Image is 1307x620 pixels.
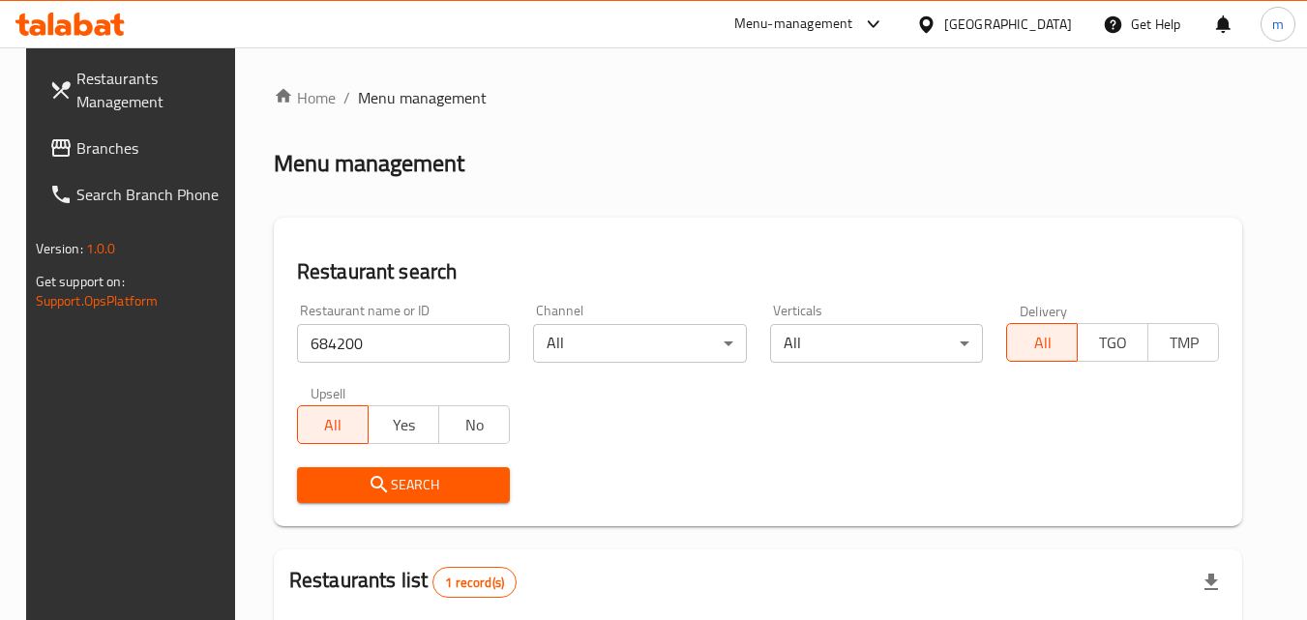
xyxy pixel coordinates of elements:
div: All [770,324,983,363]
nav: breadcrumb [274,86,1243,109]
h2: Restaurants list [289,566,517,598]
span: TGO [1085,329,1141,357]
span: Search [312,473,494,497]
span: No [447,411,502,439]
a: Support.OpsPlatform [36,288,159,313]
span: All [306,411,361,439]
div: Menu-management [734,13,853,36]
li: / [343,86,350,109]
button: All [297,405,369,444]
button: Search [297,467,510,503]
span: TMP [1156,329,1211,357]
div: Total records count [432,567,517,598]
label: Upsell [311,386,346,399]
button: Yes [368,405,439,444]
div: All [533,324,746,363]
a: Restaurants Management [34,55,245,125]
span: 1 record(s) [433,574,516,592]
button: TGO [1077,323,1148,362]
input: Search for restaurant name or ID.. [297,324,510,363]
button: No [438,405,510,444]
button: All [1006,323,1078,362]
div: Export file [1188,559,1234,605]
span: Menu management [358,86,487,109]
span: Version: [36,236,83,261]
span: 1.0.0 [86,236,116,261]
span: m [1272,14,1284,35]
a: Branches [34,125,245,171]
span: Yes [376,411,431,439]
span: Branches [76,136,229,160]
div: [GEOGRAPHIC_DATA] [944,14,1072,35]
button: TMP [1147,323,1219,362]
label: Delivery [1020,304,1068,317]
span: Search Branch Phone [76,183,229,206]
h2: Restaurant search [297,257,1220,286]
span: Restaurants Management [76,67,229,113]
h2: Menu management [274,148,464,179]
a: Search Branch Phone [34,171,245,218]
span: Get support on: [36,269,125,294]
a: Home [274,86,336,109]
span: All [1015,329,1070,357]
